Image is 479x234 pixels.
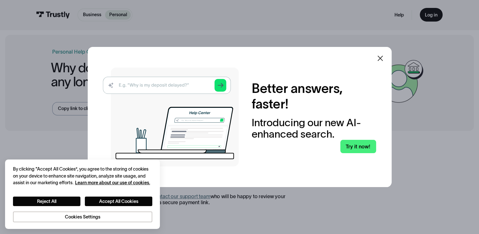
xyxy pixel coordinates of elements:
a: More information about your privacy, opens in a new tab [75,180,150,185]
button: Cookies Settings [13,211,152,223]
div: Privacy [13,166,152,222]
button: Reject All [13,197,80,206]
button: Accept All Cookies [85,197,152,206]
div: Cookie banner [5,159,160,229]
div: By clicking “Accept All Cookies”, you agree to the storing of cookies on your device to enhance s... [13,166,152,186]
h2: Better answers, faster! [252,81,376,112]
div: Introducing our new AI-enhanced search. [252,117,376,140]
a: Try it now! [340,140,376,153]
